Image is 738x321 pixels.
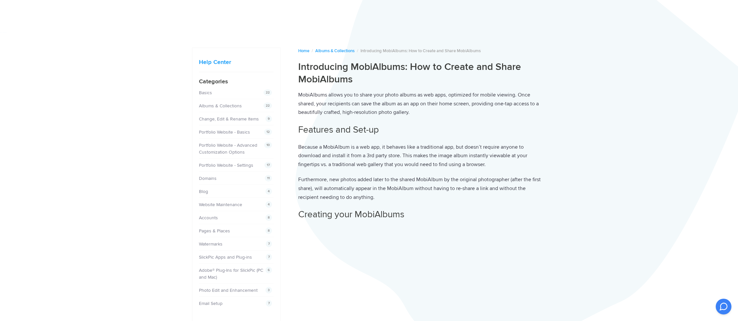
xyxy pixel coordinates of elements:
span: Introducing MobiAlbums: How to Create and Share MobiAlbums [360,48,481,53]
span: 7 [266,241,272,247]
span: 8 [265,227,272,234]
a: Home [298,48,309,53]
a: Website Maintenance [199,202,242,207]
a: Watermarks [199,241,223,247]
span: / [312,48,313,53]
span: 8 [265,214,272,221]
h4: Categories [199,77,274,86]
span: 11 [265,175,272,182]
a: Domains [199,176,217,181]
a: Basics [199,90,212,96]
span: 7 [266,254,272,260]
span: 3 [265,287,272,293]
a: Portfolio Website - Basics [199,129,250,135]
a: Portfolio Website - Advanced Customization Options [199,142,257,155]
span: 7 [266,300,272,307]
a: Change, Edit & Rename Items [199,116,259,122]
span: 22 [263,89,272,96]
span: 9 [265,116,272,122]
span: . [373,194,375,201]
span: / [357,48,358,53]
a: Email Setup [199,301,223,306]
span: 12 [264,129,272,135]
span: 4 [265,201,272,208]
a: Blog [199,189,208,194]
span: Because a MobiAlbum is a web app, it behaves like a traditional app, but doesn’t require anyone t... [298,144,527,168]
span: 4 [265,188,272,195]
a: Portfolio Website - Settings [199,162,253,168]
span: 6 [265,267,272,273]
a: Adobe® Plug-Ins for SlickPic (PC and Mac) [199,267,263,280]
a: Albums & Collections [315,48,355,53]
h1: Introducing MobiAlbums: How to Create and Share MobiAlbums [298,61,546,85]
a: SlickPic Apps and Plug-ins [199,254,252,260]
span: 22 [263,102,272,109]
span: Furthermore, new photos added later to the shared MobiAlbum by the original photographer (after t... [298,176,541,200]
span: 10 [264,142,272,148]
a: Accounts [199,215,218,221]
a: Albums & Collections [199,103,242,109]
a: Pages & Places [199,228,230,234]
p: MobiAlbums allows you to share your photo albums as web apps, optimized for mobile viewing. Once ... [298,91,546,117]
h2: Creating your MobiAlbums [298,208,546,221]
span: 17 [264,162,272,168]
a: Photo Edit and Enhancement [199,288,258,293]
h2: Features and Set-up [298,123,546,136]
